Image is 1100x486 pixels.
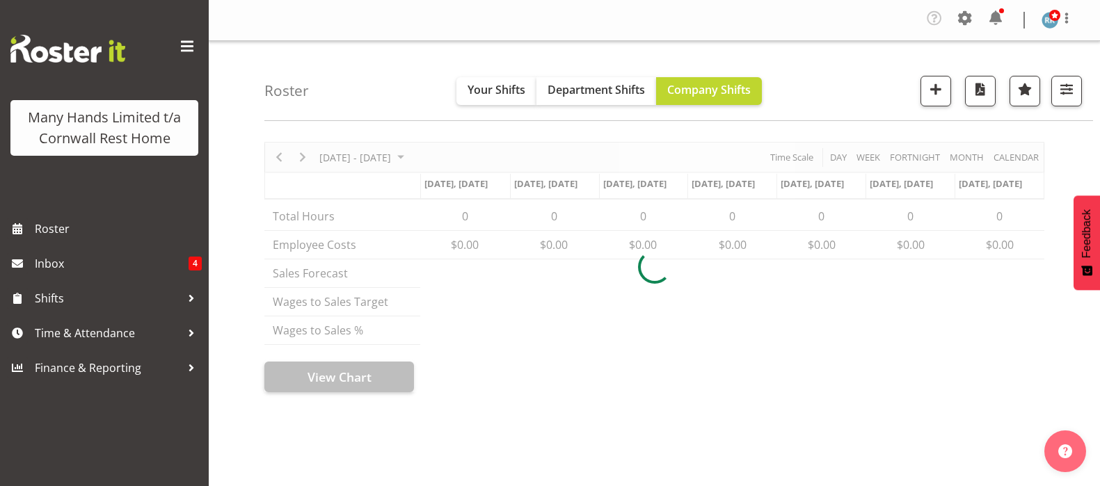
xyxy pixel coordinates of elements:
[35,323,181,343] span: Time & Attendance
[264,83,309,99] h4: Roster
[24,107,184,149] div: Many Hands Limited t/a Cornwall Rest Home
[536,77,656,105] button: Department Shifts
[189,257,202,270] span: 4
[35,218,202,239] span: Roster
[1010,76,1040,106] button: Highlight an important date within the roster.
[1081,209,1093,258] span: Feedback
[1051,76,1082,106] button: Filter Shifts
[548,82,645,97] span: Department Shifts
[468,82,525,97] span: Your Shifts
[35,357,181,378] span: Finance & Reporting
[1042,12,1058,29] img: reece-rhind280.jpg
[1058,444,1072,458] img: help-xxl-2.png
[456,77,536,105] button: Your Shifts
[667,82,751,97] span: Company Shifts
[1074,195,1100,290] button: Feedback - Show survey
[656,77,762,105] button: Company Shifts
[10,35,125,63] img: Rosterit website logo
[35,253,189,274] span: Inbox
[35,288,181,309] span: Shifts
[965,76,996,106] button: Download a PDF of the roster according to the set date range.
[920,76,951,106] button: Add a new shift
